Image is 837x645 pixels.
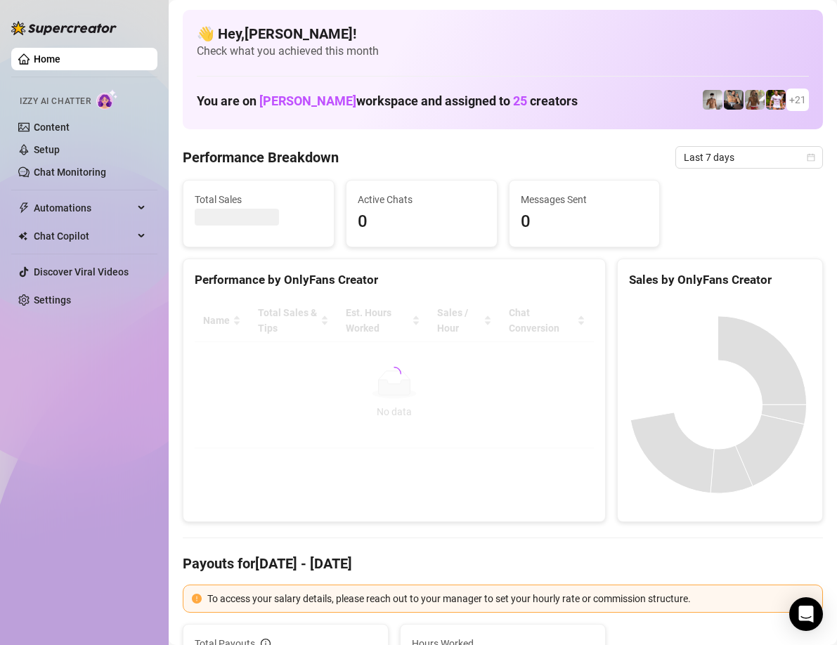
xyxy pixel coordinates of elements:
a: Setup [34,144,60,155]
h4: Payouts for [DATE] - [DATE] [183,554,823,573]
h1: You are on workspace and assigned to creators [197,93,578,109]
img: Nathaniel [745,90,765,110]
a: Settings [34,294,71,306]
img: AI Chatter [96,89,118,110]
img: logo-BBDzfeDw.svg [11,21,117,35]
div: Open Intercom Messenger [789,597,823,631]
span: Active Chats [358,192,486,207]
span: Check what you achieved this month [197,44,809,59]
h4: 👋 Hey, [PERSON_NAME] ! [197,24,809,44]
img: George [724,90,744,110]
a: Chat Monitoring [34,167,106,178]
span: 25 [513,93,527,108]
a: Content [34,122,70,133]
div: Sales by OnlyFans Creator [629,271,811,289]
span: Last 7 days [684,147,815,168]
img: Chat Copilot [18,231,27,241]
span: 0 [358,209,486,235]
span: Chat Copilot [34,225,134,247]
span: Messages Sent [521,192,649,207]
a: Discover Viral Videos [34,266,129,278]
img: Hector [766,90,786,110]
span: + 21 [789,92,806,107]
a: Home [34,53,60,65]
span: thunderbolt [18,202,30,214]
span: Total Sales [195,192,323,207]
span: Izzy AI Chatter [20,95,91,108]
span: calendar [807,153,815,162]
span: 0 [521,209,649,235]
span: loading [385,365,403,383]
span: Automations [34,197,134,219]
span: [PERSON_NAME] [259,93,356,108]
img: aussieboy_j [703,90,722,110]
h4: Performance Breakdown [183,148,339,167]
div: To access your salary details, please reach out to your manager to set your hourly rate or commis... [207,591,814,606]
span: exclamation-circle [192,594,202,604]
div: Performance by OnlyFans Creator [195,271,594,289]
